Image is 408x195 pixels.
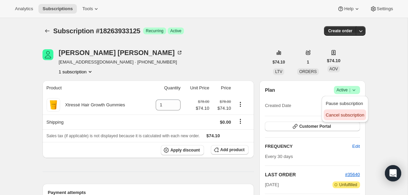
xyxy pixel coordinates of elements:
button: Product actions [59,68,93,75]
span: $74.10 [196,105,209,112]
span: Tools [82,6,93,12]
span: Created Date [265,102,291,109]
span: Recurring [146,28,164,34]
span: LTV [275,69,282,74]
span: $74.10 [327,57,341,64]
button: Analytics [11,4,37,14]
div: [PERSON_NAME] [PERSON_NAME] [59,49,183,56]
button: Subscriptions [38,4,77,14]
small: $78.00 [198,100,209,104]
th: Shipping [42,114,147,129]
span: Cancel subscription [326,112,364,118]
h2: Plan [265,87,275,93]
button: #35640 [345,171,360,178]
button: Cancel subscription [324,109,366,120]
span: Genevieve LeClair [42,49,53,60]
h2: LAST ORDER [265,171,345,178]
button: Customer Portal [265,122,360,131]
button: Subscriptions [42,26,52,36]
span: Customer Portal [299,124,331,129]
span: Subscriptions [42,6,73,12]
button: Edit [348,141,364,152]
button: Settings [366,4,397,14]
span: [DATE] [265,181,279,188]
span: Settings [377,6,393,12]
span: Create order [328,28,352,34]
span: AOV [329,67,338,71]
a: #35640 [345,172,360,177]
span: Apply discount [170,147,200,153]
span: Unfulfilled [339,182,357,188]
span: ORDERS [299,69,317,74]
span: Help [344,6,353,12]
th: Product [42,81,147,95]
span: Pause subscription [326,101,363,106]
span: Every 30 days [265,154,293,159]
span: $74.10 [213,105,231,112]
span: Add product [220,147,244,153]
button: Shipping actions [235,118,246,125]
button: Pause subscription [324,98,366,109]
span: Analytics [15,6,33,12]
span: Subscription #18263933125 [53,27,140,35]
span: Active [170,28,182,34]
button: Help [333,4,364,14]
span: $74.10 [273,59,285,65]
div: Xtressé Hair Growth Gummies [60,102,125,108]
span: Edit [352,143,360,150]
span: | [349,87,350,93]
th: Unit Price [183,81,211,95]
span: 1 [307,59,309,65]
button: $74.10 [269,57,289,67]
button: Product actions [235,101,246,108]
h2: FREQUENCY [265,143,352,150]
span: Sales tax (if applicable) is not displayed because it is calculated with each new order. [47,134,200,138]
button: Create order [324,26,356,36]
span: [EMAIL_ADDRESS][DOMAIN_NAME] · [PHONE_NUMBER] [59,59,183,66]
button: Add product [211,145,249,155]
th: Quantity [147,81,183,95]
button: Tools [78,4,104,14]
th: Price [211,81,233,95]
div: Open Intercom Messenger [385,165,401,181]
button: Apply discount [161,145,204,155]
button: 1 [303,57,313,67]
img: product img [47,98,60,112]
span: $0.00 [220,120,231,125]
small: $78.00 [220,100,231,104]
span: $74.10 [206,133,220,138]
span: Active [337,87,357,93]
